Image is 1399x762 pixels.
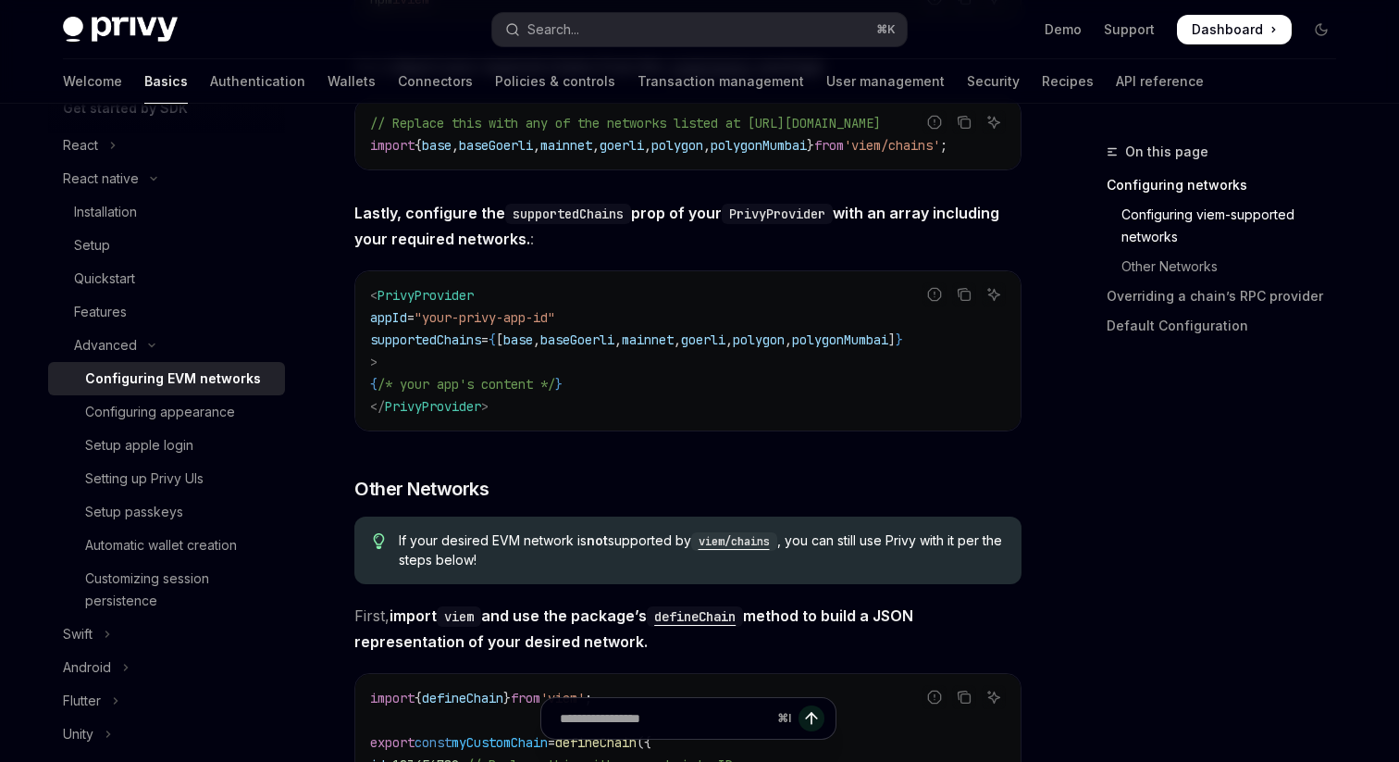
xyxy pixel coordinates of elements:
[940,137,947,154] span: ;
[370,137,415,154] span: import
[85,468,204,490] div: Setting up Privy UIs
[533,137,540,154] span: ,
[1107,200,1351,252] a: Configuring viem-supported networks
[691,532,777,548] a: viem/chains
[63,17,178,43] img: dark logo
[982,110,1006,134] button: Ask AI
[370,287,378,304] span: <
[622,331,674,348] span: mainnet
[496,331,503,348] span: [
[48,329,285,362] button: Toggle Advanced section
[370,331,481,348] span: supportedChains
[982,685,1006,709] button: Ask AI
[74,334,137,356] div: Advanced
[378,287,474,304] span: PrivyProvider
[674,331,681,348] span: ,
[63,656,111,679] div: Android
[952,282,976,306] button: Copy the contents from the code block
[85,534,237,556] div: Automatic wallet creation
[370,376,378,393] span: {
[489,331,496,348] span: {
[1306,15,1336,44] button: Toggle dark mode
[540,137,592,154] span: mainnet
[48,529,285,562] a: Automatic wallet creation
[48,562,285,618] a: Customizing session persistence
[1042,59,1094,104] a: Recipes
[785,331,792,348] span: ,
[651,137,703,154] span: polygon
[415,309,555,326] span: "your-privy-app-id"
[452,137,459,154] span: ,
[328,59,376,104] a: Wallets
[385,398,481,415] span: PrivyProvider
[48,262,285,295] a: Quickstart
[585,690,592,706] span: ;
[354,200,1021,252] span: :
[210,59,305,104] a: Authentication
[415,137,422,154] span: {
[85,434,193,456] div: Setup apple login
[48,429,285,462] a: Setup apple login
[48,718,285,751] button: Toggle Unity section
[422,137,452,154] span: base
[370,309,407,326] span: appId
[1177,15,1292,44] a: Dashboard
[1125,141,1208,163] span: On this page
[481,331,489,348] span: =
[876,22,896,37] span: ⌘ K
[85,368,261,390] div: Configuring EVM networks
[614,331,622,348] span: ,
[48,229,285,262] a: Setup
[1192,20,1263,39] span: Dashboard
[422,690,503,706] span: defineChain
[1104,20,1155,39] a: Support
[63,690,101,712] div: Flutter
[1107,281,1351,311] a: Overriding a chain’s RPC provider
[48,129,285,162] button: Toggle React section
[373,533,386,550] svg: Tip
[1107,170,1351,200] a: Configuring networks
[1116,59,1204,104] a: API reference
[85,501,183,523] div: Setup passkeys
[587,532,608,548] strong: not
[703,137,711,154] span: ,
[725,331,733,348] span: ,
[711,137,807,154] span: polygonMumbai
[814,137,844,154] span: from
[982,282,1006,306] button: Ask AI
[370,690,415,706] span: import
[492,13,907,46] button: Open search
[592,137,600,154] span: ,
[722,204,833,224] code: PrivyProvider
[354,204,999,248] strong: Lastly, configure the prop of your with an array including your required networks.
[647,606,743,625] a: defineChain
[63,168,139,190] div: React native
[407,309,415,326] span: =
[799,706,824,731] button: Send message
[644,137,651,154] span: ,
[48,651,285,684] button: Toggle Android section
[495,59,615,104] a: Policies & controls
[370,115,881,131] span: // Replace this with any of the networks listed at [URL][DOMAIN_NAME]
[952,685,976,709] button: Copy the contents from the code block
[48,618,285,651] button: Toggle Swift section
[48,295,285,329] a: Features
[647,606,743,627] code: defineChain
[503,331,533,348] span: base
[48,684,285,718] button: Toggle Flutter section
[505,204,631,224] code: supportedChains
[63,59,122,104] a: Welcome
[1107,252,1351,281] a: Other Networks
[63,134,98,156] div: React
[354,606,913,651] strong: import and use the package’s method to build a JSON representation of your desired network.
[459,137,533,154] span: baseGoerli
[74,268,135,290] div: Quickstart
[555,376,563,393] span: }
[354,603,1021,655] span: First,
[415,690,422,706] span: {
[952,110,976,134] button: Copy the contents from the code block
[638,59,804,104] a: Transaction management
[378,376,555,393] span: /* your app's content */
[48,462,285,495] a: Setting up Privy UIs
[922,282,947,306] button: Report incorrect code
